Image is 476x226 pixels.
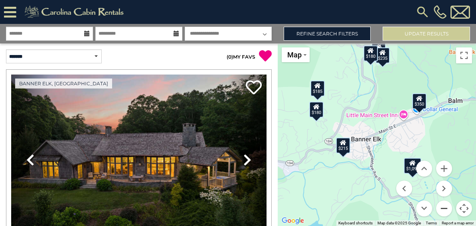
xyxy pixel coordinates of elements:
[436,161,452,177] button: Zoom in
[20,4,130,20] img: Khaki-logo.png
[310,102,324,118] div: $180
[284,27,371,41] a: Refine Search Filters
[377,221,421,225] span: Map data ©2025 Google
[442,221,474,225] a: Report a map error
[436,181,452,197] button: Move right
[15,79,112,88] a: Banner Elk, [GEOGRAPHIC_DATA]
[426,221,437,225] a: Terms
[375,47,390,63] div: $235
[416,200,432,216] button: Move down
[456,200,472,216] button: Map camera controls
[227,54,233,60] span: ( )
[227,54,255,60] a: (0)MY FAVS
[287,51,302,59] span: Map
[415,5,430,19] img: search-regular.svg
[246,79,262,96] a: Add to favorites
[396,181,412,197] button: Move left
[336,138,351,153] div: $215
[364,45,378,61] div: $180
[338,220,373,226] button: Keyboard shortcuts
[416,161,432,177] button: Move up
[456,47,472,63] button: Toggle fullscreen view
[412,93,427,109] div: $350
[311,81,325,96] div: $185
[280,216,306,226] a: Open this area in Google Maps (opens a new window)
[404,158,422,174] div: $1,095
[432,5,448,19] a: [PHONE_NUMBER]
[228,54,231,60] span: 0
[280,216,306,226] img: Google
[282,47,310,62] button: Change map style
[436,200,452,216] button: Zoom out
[383,27,470,41] button: Update Results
